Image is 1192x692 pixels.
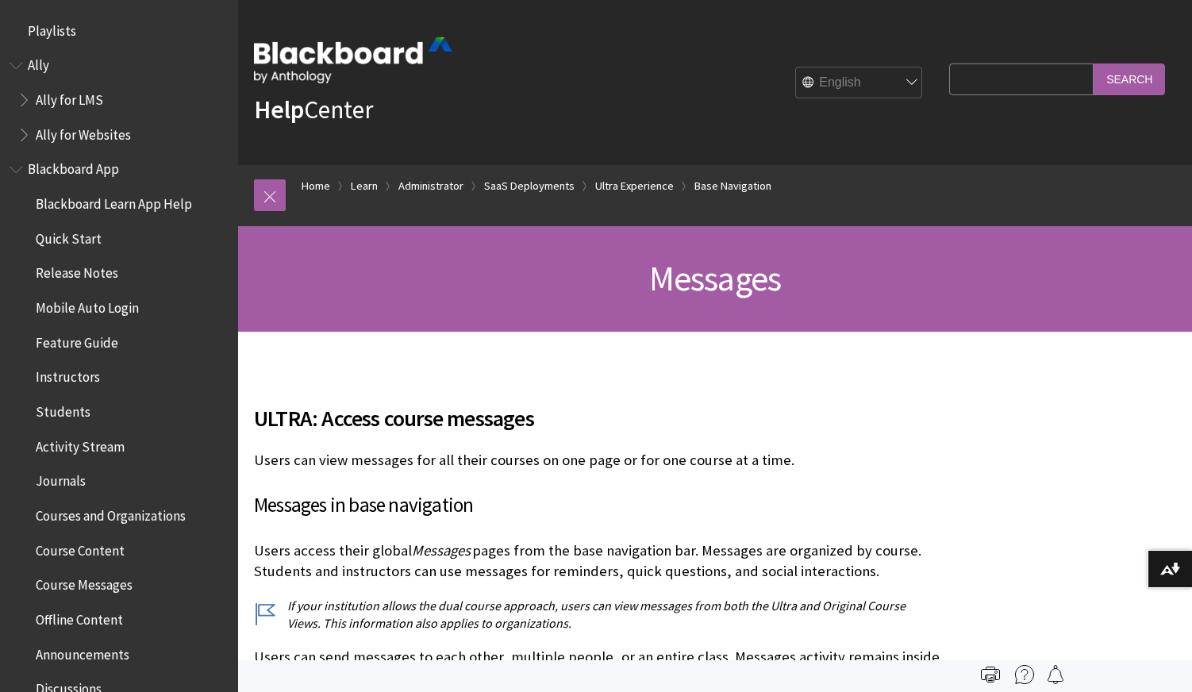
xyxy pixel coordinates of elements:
[1015,665,1034,684] img: More help
[36,329,118,351] span: Feature Guide
[36,468,86,490] span: Journals
[254,540,941,582] p: Users access their global pages from the base navigation bar. Messages are organized by course. S...
[36,121,131,143] span: Ally for Websites
[10,52,229,148] nav: Book outline for Anthology Ally Help
[595,176,674,196] a: Ultra Experience
[254,490,941,521] h3: Messages in base navigation
[36,537,125,559] span: Course Content
[981,665,1000,684] img: Print
[254,94,373,125] a: HelpCenter
[28,156,119,178] span: Blackboard App
[1046,665,1065,684] img: Follow this page
[796,67,923,99] select: Site Language Selector
[36,502,186,524] span: Courses and Organizations
[36,641,129,663] span: Announcements
[254,37,452,83] img: Blackboard by Anthology
[28,52,49,74] span: Ally
[302,176,330,196] a: Home
[254,597,941,632] p: If your institution allows the dual course approach, users can view messages from both the Ultra ...
[1094,63,1165,94] input: Search
[28,17,76,39] span: Playlists
[36,398,90,420] span: Students
[254,450,941,471] p: Users can view messages for all their courses on one page or for one course at a time.
[484,176,575,196] a: SaaS Deployments
[694,176,771,196] a: Base Navigation
[254,94,304,125] strong: Help
[36,86,103,108] span: Ally for LMS
[36,572,133,594] span: Course Messages
[36,433,125,455] span: Activity Stream
[36,190,192,212] span: Blackboard Learn App Help
[398,176,463,196] a: Administrator
[351,176,378,196] a: Learn
[649,256,782,300] span: Messages
[254,402,941,435] span: ULTRA: Access course messages
[36,260,118,282] span: Release Notes
[254,647,941,688] p: Users can send messages to each other, multiple people, or an entire class. Messages activity rem...
[36,294,139,316] span: Mobile Auto Login
[36,225,102,247] span: Quick Start
[36,606,123,628] span: Offline Content
[412,541,471,559] span: Messages
[10,17,229,44] nav: Book outline for Playlists
[36,364,100,386] span: Instructors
